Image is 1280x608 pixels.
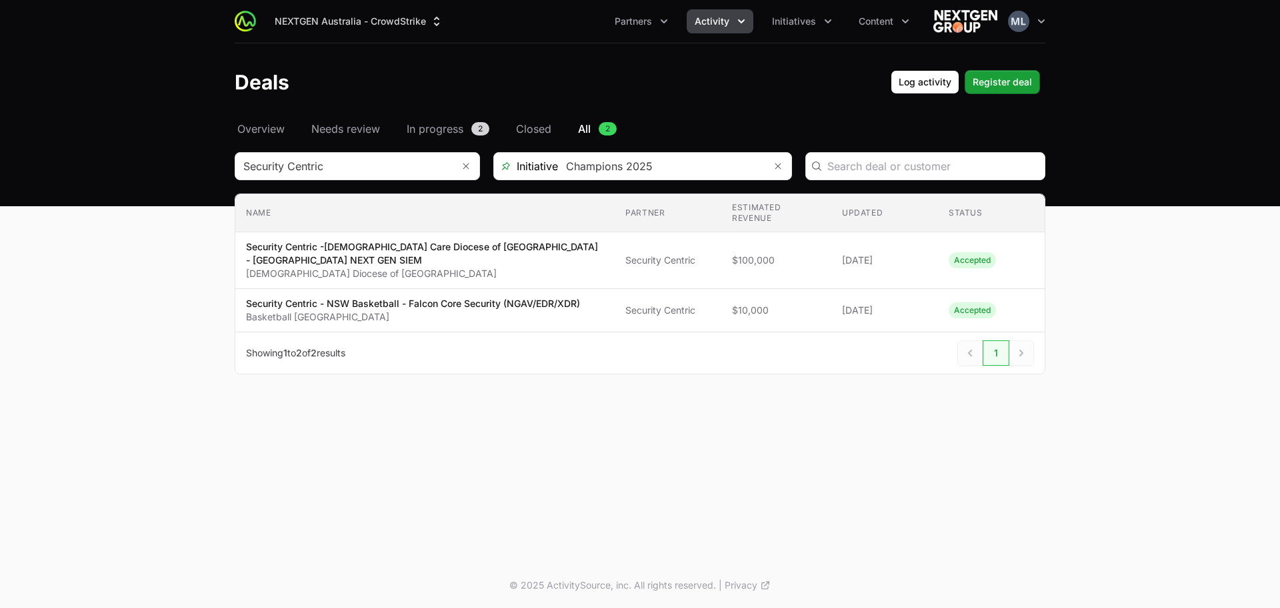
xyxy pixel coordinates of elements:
[732,254,821,267] span: $100,000
[256,9,917,33] div: Main navigation
[311,121,380,137] span: Needs review
[983,340,1009,366] span: 1
[575,121,619,137] a: All2
[842,304,927,317] span: [DATE]
[311,347,317,358] span: 2
[471,122,489,135] span: 2
[235,153,453,180] input: Search partner
[494,158,558,174] span: Initiative
[615,194,721,232] th: Partner
[267,9,451,33] div: Supplier switch menu
[404,121,492,137] a: In progress2
[607,9,676,33] button: Partners
[237,121,285,137] span: Overview
[721,194,831,232] th: Estimated revenue
[235,121,287,137] a: Overview
[246,297,580,310] p: Security Centric - NSW Basketball - Falcon Core Security (NGAV/EDR/XDR)
[831,194,938,232] th: Updated
[246,267,604,280] p: [DEMOGRAPHIC_DATA] Diocese of [GEOGRAPHIC_DATA]
[267,9,451,33] button: NEXTGEN Australia - CrowdStrike
[973,74,1032,90] span: Register deal
[687,9,753,33] div: Activity menu
[719,579,722,592] span: |
[558,153,765,180] input: Search initiatives
[235,70,289,94] h1: Deals
[859,15,893,28] span: Content
[453,153,479,180] button: Remove
[764,9,840,33] button: Initiatives
[772,15,816,28] span: Initiatives
[513,121,554,137] a: Closed
[246,240,604,267] p: Security Centric -[DEMOGRAPHIC_DATA] Care Diocese of [GEOGRAPHIC_DATA] - [GEOGRAPHIC_DATA] NEXT G...
[625,254,711,267] span: Security Centric
[309,121,383,137] a: Needs review
[235,194,615,232] th: Name
[933,8,997,35] img: NEXTGEN Australia
[235,152,1045,374] section: Deals Filters
[599,122,617,135] span: 2
[246,310,580,324] p: Basketball [GEOGRAPHIC_DATA]
[625,304,711,317] span: Security Centric
[509,579,716,592] p: © 2025 ActivitySource, inc. All rights reserved.
[246,346,345,360] p: Showing to of results
[765,153,791,180] button: Remove
[296,347,302,358] span: 2
[725,579,771,592] a: Privacy
[235,121,1045,137] nav: Deals navigation
[851,9,917,33] div: Content menu
[687,9,753,33] button: Activity
[899,74,951,90] span: Log activity
[891,70,959,94] button: Log activity
[842,254,927,267] span: [DATE]
[938,194,1045,232] th: Status
[407,121,463,137] span: In progress
[615,15,652,28] span: Partners
[891,70,1040,94] div: Primary actions
[851,9,917,33] button: Content
[1008,11,1029,32] img: Mustafa Larki
[732,304,821,317] span: $10,000
[283,347,287,358] span: 1
[607,9,676,33] div: Partners menu
[578,121,591,137] span: All
[516,121,551,137] span: Closed
[695,15,729,28] span: Activity
[827,158,1037,174] input: Search deal or customer
[764,9,840,33] div: Initiatives menu
[235,11,256,32] img: ActivitySource
[965,70,1040,94] button: Register deal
